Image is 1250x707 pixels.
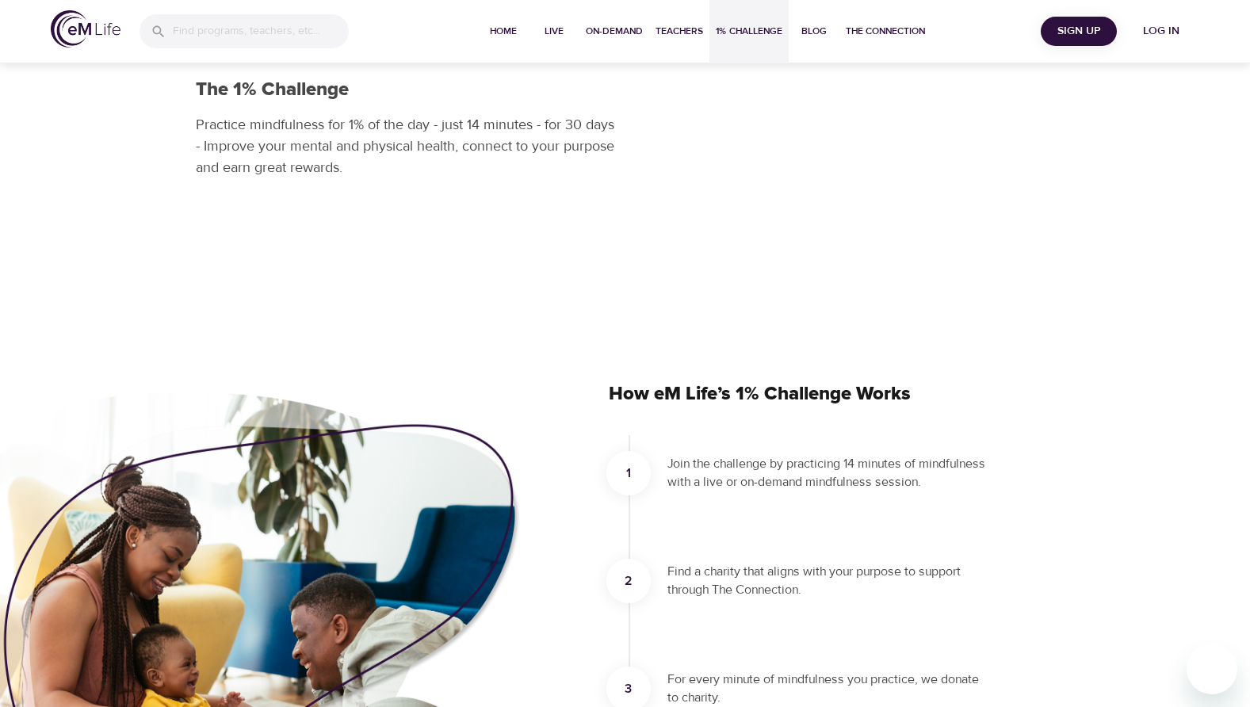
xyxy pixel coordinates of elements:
p: Join the challenge by practicing 14 minutes of mindfulness with a live or on-demand mindfulness s... [667,455,992,491]
span: The Connection [846,23,925,40]
h2: The 1% Challenge [196,78,616,101]
span: Live [535,23,573,40]
iframe: Button to launch messaging window [1187,644,1237,694]
span: Blog [795,23,833,40]
input: Find programs, teachers, etc... [173,14,349,48]
span: Log in [1130,21,1193,41]
p: For every minute of mindfulness you practice, we donate to charity. [667,671,992,707]
button: Sign Up [1041,17,1117,46]
div: 1 [606,451,651,495]
span: On-Demand [586,23,643,40]
span: 1% Challenge [716,23,782,40]
span: Sign Up [1047,21,1110,41]
h2: How eM Life’s 1% Challenge Works [609,369,1011,419]
span: Teachers [656,23,703,40]
div: 2 [606,559,651,603]
button: Log in [1123,17,1199,46]
span: Home [484,23,522,40]
p: Find a charity that aligns with your purpose to support through The Connection. [667,563,992,599]
img: logo [51,10,120,48]
p: Practice mindfulness for 1% of the day - just 14 minutes - for 30 days - Improve your mental and ... [196,114,616,178]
